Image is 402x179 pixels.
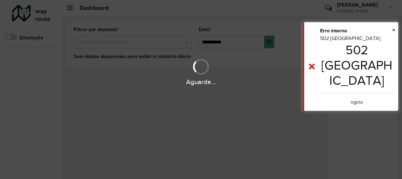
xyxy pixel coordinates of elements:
div: 502 [GEOGRAPHIC_DATA] [320,35,393,106]
button: Close [392,25,395,35]
center: nginx [320,98,393,106]
div: Erro interno [320,27,393,35]
h1: 502 [GEOGRAPHIC_DATA] [320,42,393,88]
span: × [392,26,395,33]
